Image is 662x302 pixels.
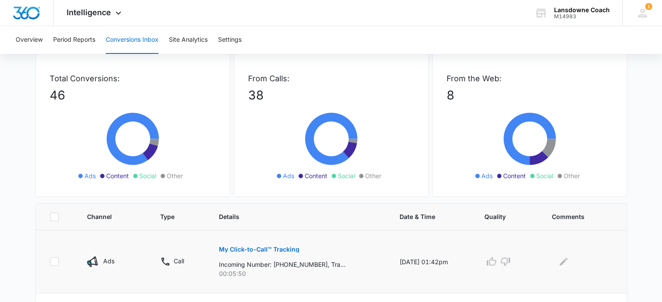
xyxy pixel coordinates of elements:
[447,86,613,104] p: 8
[16,26,43,54] button: Overview
[305,171,327,180] span: Content
[365,171,381,180] span: Other
[87,212,127,221] span: Channel
[248,73,414,84] p: From Calls:
[554,13,610,20] div: account id
[219,246,299,252] p: My Click-to-Call™ Tracking
[174,256,184,265] p: Call
[106,26,158,54] button: Conversions Inbox
[50,73,216,84] p: Total Conversions:
[283,171,294,180] span: Ads
[481,171,493,180] span: Ads
[219,239,299,260] button: My Click-to-Call™ Tracking
[219,260,346,269] p: Incoming Number: [PHONE_NUMBER], Tracking Number: [PHONE_NUMBER], Ring To: [PHONE_NUMBER], Caller...
[248,86,414,104] p: 38
[139,171,156,180] span: Social
[564,171,580,180] span: Other
[338,171,355,180] span: Social
[536,171,553,180] span: Social
[50,86,216,104] p: 46
[400,212,451,221] span: Date & Time
[106,171,129,180] span: Content
[389,230,474,293] td: [DATE] 01:42pm
[645,3,652,10] span: 1
[447,73,613,84] p: From the Web:
[84,171,96,180] span: Ads
[67,8,111,17] span: Intelligence
[160,212,185,221] span: Type
[551,212,600,221] span: Comments
[53,26,95,54] button: Period Reports
[219,212,366,221] span: Details
[503,171,526,180] span: Content
[103,256,114,265] p: Ads
[167,171,183,180] span: Other
[645,3,652,10] div: notifications count
[557,255,571,269] button: Edit Comments
[484,212,518,221] span: Quality
[554,7,610,13] div: account name
[218,26,242,54] button: Settings
[219,269,379,278] p: 00:05:50
[169,26,208,54] button: Site Analytics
